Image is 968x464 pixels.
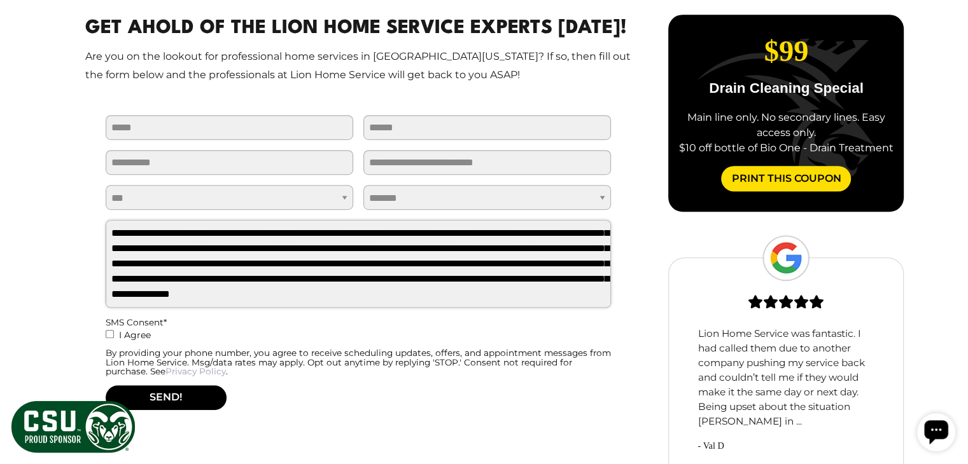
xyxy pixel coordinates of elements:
[721,166,851,191] a: Print This Coupon
[698,327,874,429] p: Lion Home Service was fantastic. I had called them due to another company pushing my service back...
[165,366,226,376] a: Privacy Policy
[85,48,632,85] p: Are you on the lookout for professional home services in [GEOGRAPHIC_DATA][US_STATE]? If so, then...
[106,385,227,410] button: SEND!
[678,81,894,95] p: Drain Cleaning Special
[106,348,612,377] div: By providing your phone number, you agree to receive scheduling updates, offers, and appointment ...
[764,35,809,67] span: $99
[106,327,612,348] label: I Agree
[762,235,810,281] img: Google Logo
[698,439,874,453] span: - Val D
[692,270,880,454] div: slide 2
[106,318,612,327] div: SMS Consent
[668,15,903,212] div: carousel
[5,5,43,43] div: Open chat widget
[10,399,137,454] img: CSU Sponsor Badge
[106,330,114,338] input: I Agree
[85,15,632,43] h2: Get Ahold Of The Lion Home Service Experts [DATE]!
[668,15,904,212] div: slide 3
[678,110,894,156] div: Main line only. No secondary lines. Easy access only. $10 off bottle of Bio One - Drain Treatment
